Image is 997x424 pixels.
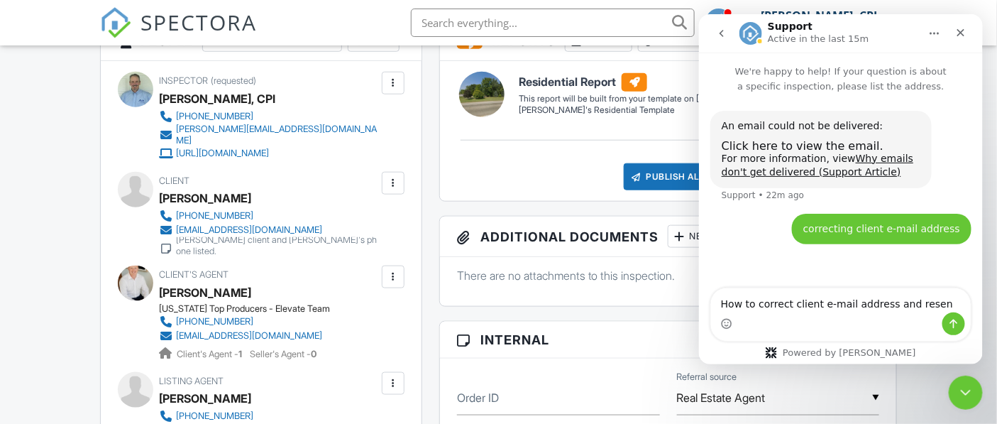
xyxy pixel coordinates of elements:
[160,223,378,237] a: [EMAIL_ADDRESS][DOMAIN_NAME]
[177,124,378,146] div: [PERSON_NAME][EMAIL_ADDRESS][DOMAIN_NAME]
[100,7,131,38] img: The Best Home Inspection Software - Spectora
[250,349,317,359] span: Seller's Agent -
[440,322,897,359] h3: Internal
[160,303,334,315] div: [US_STATE] Top Producers - Elevate Team
[160,282,252,303] a: [PERSON_NAME]
[177,234,378,257] div: [PERSON_NAME] client and [PERSON_NAME]'s phone listed.
[160,175,190,186] span: Client
[239,349,243,359] strong: 1
[160,124,378,146] a: [PERSON_NAME][EMAIL_ADDRESS][DOMAIN_NAME]
[440,217,897,257] h3: Additional Documents
[177,224,323,236] div: [EMAIL_ADDRESS][DOMAIN_NAME]
[160,376,224,386] span: Listing Agent
[177,411,254,422] div: [PHONE_NUMBER]
[668,225,720,248] div: New
[519,73,753,92] h6: Residential Report
[160,315,323,329] a: [PHONE_NUMBER]
[519,93,753,104] div: This report will be built from your template on [DATE] 3:00am
[160,109,378,124] a: [PHONE_NUMBER]
[624,163,712,190] div: Publish All
[160,388,252,409] a: [PERSON_NAME]
[160,146,378,161] a: [URL][DOMAIN_NAME]
[519,104,753,116] div: [PERSON_NAME]'s Residential Template
[177,210,254,222] div: [PHONE_NUMBER]
[177,316,254,327] div: [PHONE_NUMBER]
[411,9,695,37] input: Search everything...
[312,349,317,359] strong: 0
[177,111,254,122] div: [PHONE_NUMBER]
[160,409,254,423] a: [PHONE_NUMBER]
[160,88,276,109] div: [PERSON_NAME], CPI
[949,376,983,410] iframe: Intercom live chat
[699,14,983,364] iframe: Intercom live chat
[677,371,737,384] label: Referral source
[160,329,323,343] a: [EMAIL_ADDRESS][DOMAIN_NAME]
[177,330,323,342] div: [EMAIL_ADDRESS][DOMAIN_NAME]
[141,7,258,37] span: SPECTORA
[177,349,245,359] span: Client's Agent -
[177,148,270,159] div: [URL][DOMAIN_NAME]
[100,19,258,49] a: SPECTORA
[160,75,209,86] span: Inspector
[160,209,378,223] a: [PHONE_NUMBER]
[211,75,257,86] span: (requested)
[457,268,880,283] p: There are no attachments to this inspection.
[160,187,252,209] div: [PERSON_NAME]
[160,269,229,280] span: Client's Agent
[761,9,878,23] div: [PERSON_NAME], CPI
[457,390,499,406] label: Order ID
